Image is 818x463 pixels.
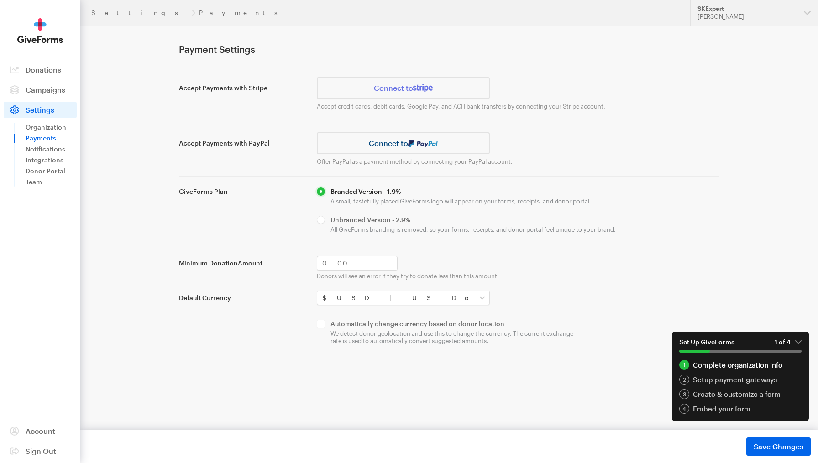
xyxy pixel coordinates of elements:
p: Accept credit cards, debit cards, Google Pay, and ACH bank transfers by connecting your Stripe ac... [317,103,719,110]
label: GiveForms Plan [179,187,306,196]
div: 3 [679,389,689,399]
label: Default Currency [179,294,306,302]
img: paypal-036f5ec2d493c1c70c99b98eb3a666241af203a93f3fc3b8b64316794b4dcd3f.svg [408,140,438,147]
span: Save Changes [754,441,803,452]
a: Settings [91,9,188,16]
img: GiveForms [17,18,63,43]
label: Accept Payments with Stripe [179,84,306,92]
a: Campaigns [4,82,77,98]
a: Integrations [26,155,77,166]
div: Setup payment gateways [679,375,802,385]
button: Save Changes [746,437,811,456]
div: 2 [679,375,689,385]
div: Create & customize a form [679,389,802,399]
a: 4 Embed your form [679,404,802,414]
div: 1 [679,360,689,370]
a: 2 Setup payment gateways [679,375,802,385]
a: Notifications [26,144,77,155]
input: 0.00 [317,256,398,271]
label: Accept Payments with PayPal [179,139,306,147]
span: Campaigns [26,85,65,94]
a: Donor Portal [26,166,77,177]
span: Donations [26,65,61,74]
span: Settings [26,105,54,114]
span: Account [26,427,55,435]
label: Minimum Donation [179,259,306,267]
a: 3 Create & customize a form [679,389,802,399]
div: [PERSON_NAME] [697,13,797,21]
span: Sign Out [26,447,56,455]
p: Offer PayPal as a payment method by connecting your PayPal account. [317,158,719,165]
a: Connect to [317,77,490,99]
span: Amount [238,259,262,267]
a: Settings [4,102,77,118]
a: Account [4,423,77,439]
div: Embed your form [679,404,802,414]
div: 4 [679,404,689,414]
em: 1 of 4 [775,338,802,346]
h1: Payment Settings [179,44,719,55]
img: stripe-07469f1003232ad58a8838275b02f7af1ac9ba95304e10fa954b414cd571f63b.svg [413,84,433,92]
a: 1 Complete organization info [679,360,802,370]
a: Connect to [317,132,490,154]
a: Organization [26,122,77,133]
div: Complete organization info [679,360,802,370]
p: Donors will see an error if they try to donate less than this amount. [317,272,719,280]
a: Donations [4,62,77,78]
a: Payments [26,133,77,144]
div: SKExpert [697,5,797,13]
button: Set Up GiveForms1 of 4 [672,332,809,360]
a: Sign Out [4,443,77,459]
a: Team [26,177,77,187]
